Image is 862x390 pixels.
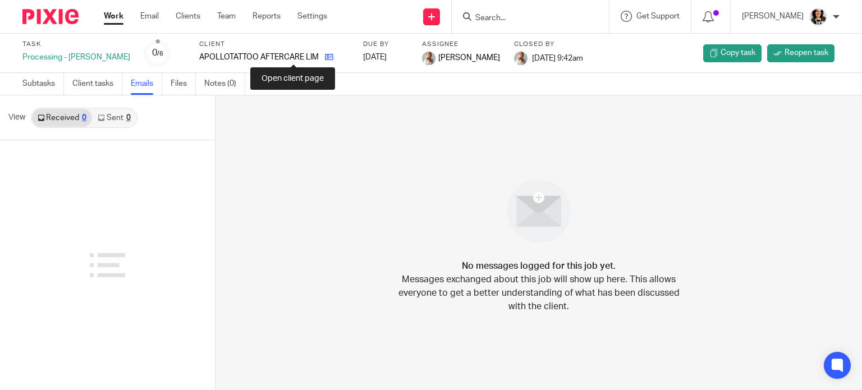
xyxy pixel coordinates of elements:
[152,47,163,59] div: 0
[721,47,755,58] span: Copy task
[140,11,159,22] a: Email
[438,52,500,63] span: [PERSON_NAME]
[462,259,616,273] h4: No messages logged for this job yet.
[253,11,281,22] a: Reports
[82,114,86,122] div: 0
[204,73,245,95] a: Notes (0)
[809,8,827,26] img: 2020-11-15%2017.26.54-1.jpg
[22,73,64,95] a: Subtasks
[32,109,92,127] a: Received0
[514,40,583,49] label: Closed by
[422,52,435,65] img: IMG_9968.jpg
[22,40,130,49] label: Task
[742,11,804,22] p: [PERSON_NAME]
[171,73,196,95] a: Files
[422,40,500,49] label: Assignee
[176,11,200,22] a: Clients
[514,52,528,65] img: IMG_9968.jpg
[500,172,578,250] img: image
[474,13,575,24] input: Search
[297,11,327,22] a: Settings
[131,73,162,95] a: Emails
[363,52,408,63] div: [DATE]
[532,54,583,62] span: [DATE] 9:42am
[217,11,236,22] a: Team
[92,109,136,127] a: Sent0
[390,273,687,313] p: Messages exchanged about this job will show up here. This allows everyone to get a better underst...
[254,73,297,95] a: Audit logs
[785,47,828,58] span: Reopen task
[104,11,123,22] a: Work
[126,114,131,122] div: 0
[363,40,408,49] label: Due by
[199,40,349,49] label: Client
[8,112,25,123] span: View
[636,12,680,20] span: Get Support
[22,9,79,24] img: Pixie
[22,52,130,63] div: Processing - [PERSON_NAME]
[72,73,122,95] a: Client tasks
[199,52,319,63] p: APOLLOTATTOO AFTERCARE LIMITED
[157,51,163,57] small: /6
[703,44,762,62] a: Copy task
[767,44,835,62] a: Reopen task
